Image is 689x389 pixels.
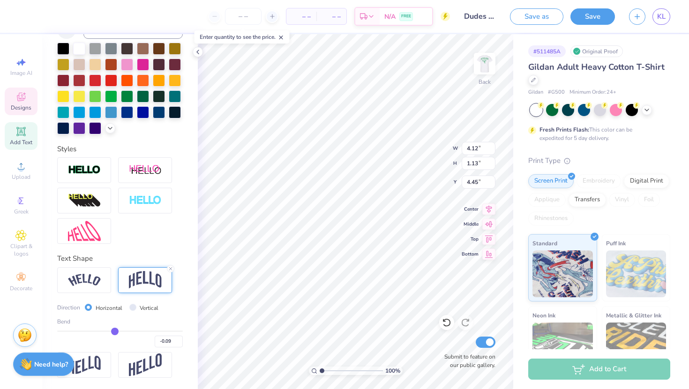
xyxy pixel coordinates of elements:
[129,164,162,176] img: Shadow
[322,12,341,22] span: – –
[609,193,635,207] div: Vinyl
[606,238,626,248] span: Puff Ink
[570,45,623,57] div: Original Proof
[11,104,31,111] span: Designs
[10,139,32,146] span: Add Text
[439,352,495,369] label: Submit to feature on our public gallery.
[657,11,666,22] span: KL
[606,250,667,297] img: Puff Ink
[462,206,479,213] span: Center
[548,88,565,96] span: # G500
[532,310,555,320] span: Neon Ink
[652,8,670,25] a: KL
[528,193,566,207] div: Applique
[528,155,670,166] div: Print Type
[510,8,563,25] button: Save as
[577,174,621,188] div: Embroidery
[68,274,101,286] img: Arc
[10,285,32,292] span: Decorate
[570,8,615,25] button: Save
[528,88,543,96] span: Gildan
[528,212,574,226] div: Rhinestones
[384,12,396,22] span: N/A
[606,310,661,320] span: Metallic & Glitter Ink
[528,45,566,57] div: # 511485A
[528,61,665,73] span: Gildan Adult Heavy Cotton T-Shirt
[569,193,606,207] div: Transfers
[57,317,70,326] span: Bend
[129,353,162,376] img: Rise
[57,303,80,312] span: Direction
[539,125,655,142] div: This color can be expedited for 5 day delivery.
[475,54,494,73] img: Back
[129,195,162,206] img: Negative Space
[57,144,183,154] div: Styles
[68,193,101,208] img: 3d Illusion
[624,174,669,188] div: Digital Print
[569,88,616,96] span: Minimum Order: 24 +
[292,12,311,22] span: – –
[34,360,68,369] strong: Need help?
[462,221,479,228] span: Middle
[401,13,411,20] span: FREE
[225,8,262,25] input: – –
[68,165,101,176] img: Stroke
[638,193,660,207] div: Foil
[195,30,290,44] div: Enter quantity to see the price.
[140,304,158,312] label: Vertical
[68,356,101,374] img: Flag
[68,221,101,241] img: Free Distort
[606,323,667,369] img: Metallic & Glitter Ink
[10,69,32,77] span: Image AI
[532,250,593,297] img: Standard
[462,236,479,242] span: Top
[539,126,589,133] strong: Fresh Prints Flash:
[528,174,574,188] div: Screen Print
[532,323,593,369] img: Neon Ink
[457,7,503,26] input: Untitled Design
[96,304,122,312] label: Horizontal
[462,251,479,257] span: Bottom
[532,238,557,248] span: Standard
[5,242,37,257] span: Clipart & logos
[12,173,30,181] span: Upload
[479,78,491,86] div: Back
[14,208,29,215] span: Greek
[57,253,183,264] div: Text Shape
[385,367,400,375] span: 100 %
[129,271,162,289] img: Arch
